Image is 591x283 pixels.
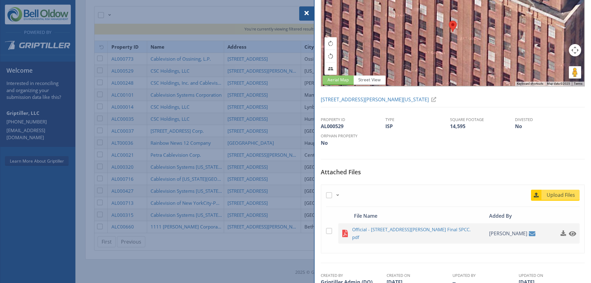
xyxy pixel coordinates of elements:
h5: Attached Files [321,169,585,180]
span: Upload Files [542,191,580,199]
span: No [321,139,328,146]
th: Divested [515,117,580,123]
th: Created By [321,273,385,278]
span: ISP [385,123,393,130]
span: Official - [STREET_ADDRESS][PERSON_NAME] Final SPCC.pdf [352,226,472,241]
div: Added By [487,212,536,220]
a: Official - [STREET_ADDRESS][PERSON_NAME] Final SPCC.pdf [352,226,487,241]
button: Tilt map [324,63,337,75]
th: Orphan Property [321,133,385,139]
button: Rotate map counterclockwise [324,50,337,62]
a: Upload Files [531,190,580,201]
th: Type [385,117,450,123]
button: Keyboard shortcuts [517,82,543,86]
span: AL000529 [321,123,344,130]
a: [STREET_ADDRESS][PERSON_NAME][US_STATE] [321,96,439,103]
th: Updated By [452,273,517,278]
th: Property ID [321,117,385,123]
a: Terms (opens in new tab) [574,82,582,85]
button: Map camera controls [569,44,581,56]
button: Rotate map clockwise [324,37,337,50]
th: Updated On [519,273,583,278]
span: Aerial Map [323,75,354,85]
span: No [515,123,522,130]
span: Street View [353,75,386,85]
span: 14,595 [450,123,465,130]
span: [PERSON_NAME] [489,227,527,240]
div: File Name [352,212,487,220]
a: Click to preview this file [567,228,575,239]
span: Map data ©2025 [547,82,570,85]
th: Created On [387,273,451,278]
button: Drag Pegman onto the map to open Street View [569,66,581,79]
th: Square Footage [450,117,515,123]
